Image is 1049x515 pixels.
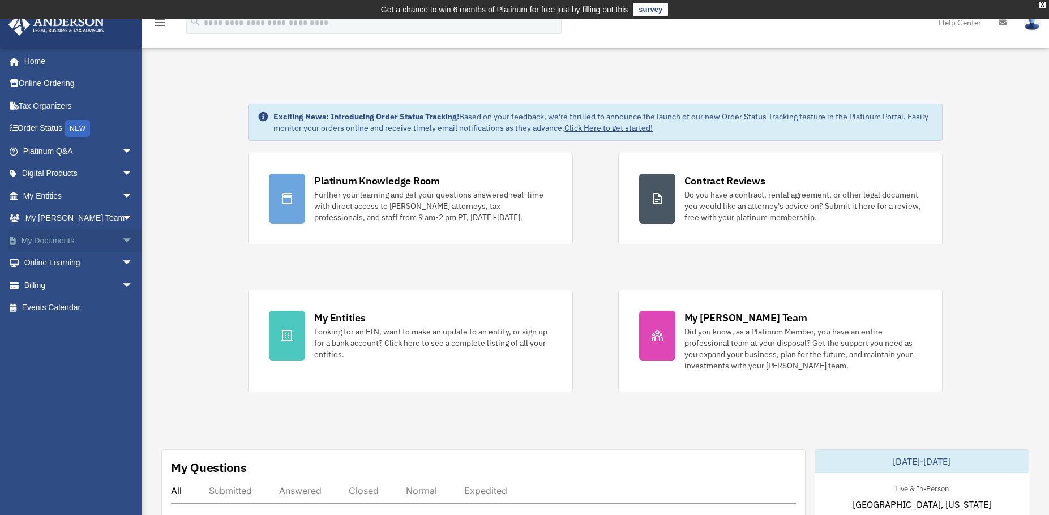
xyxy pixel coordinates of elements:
[314,326,551,360] div: Looking for an EIN, want to make an update to an entity, or sign up for a bank account? Click her...
[314,174,440,188] div: Platinum Knowledge Room
[618,290,943,392] a: My [PERSON_NAME] Team Did you know, as a Platinum Member, you have an entire professional team at...
[8,72,150,95] a: Online Ordering
[122,274,144,297] span: arrow_drop_down
[464,485,507,496] div: Expedited
[122,229,144,252] span: arrow_drop_down
[209,485,252,496] div: Submitted
[618,153,943,244] a: Contract Reviews Do you have a contract, rental agreement, or other legal document you would like...
[248,290,572,392] a: My Entities Looking for an EIN, want to make an update to an entity, or sign up for a bank accoun...
[65,120,90,137] div: NEW
[122,162,144,186] span: arrow_drop_down
[273,111,459,122] strong: Exciting News: Introducing Order Status Tracking!
[633,3,668,16] a: survey
[171,485,182,496] div: All
[8,50,144,72] a: Home
[314,189,551,223] div: Further your learning and get your questions answered real-time with direct access to [PERSON_NAM...
[1039,2,1046,8] div: close
[684,174,765,188] div: Contract Reviews
[314,311,365,325] div: My Entities
[122,184,144,208] span: arrow_drop_down
[406,485,437,496] div: Normal
[122,207,144,230] span: arrow_drop_down
[8,95,150,117] a: Tax Organizers
[8,207,150,230] a: My [PERSON_NAME] Teamarrow_drop_down
[248,153,572,244] a: Platinum Knowledge Room Further your learning and get your questions answered real-time with dire...
[5,14,108,36] img: Anderson Advisors Platinum Portal
[279,485,322,496] div: Answered
[564,123,653,133] a: Click Here to get started!
[684,311,807,325] div: My [PERSON_NAME] Team
[189,15,202,28] i: search
[122,252,144,275] span: arrow_drop_down
[8,117,150,140] a: Order StatusNEW
[8,162,150,185] a: Digital Productsarrow_drop_down
[853,497,991,511] span: [GEOGRAPHIC_DATA], [US_STATE]
[8,229,150,252] a: My Documentsarrow_drop_down
[8,274,150,297] a: Billingarrow_drop_down
[1024,14,1041,31] img: User Pic
[381,3,628,16] div: Get a chance to win 6 months of Platinum for free just by filling out this
[153,20,166,29] a: menu
[273,111,932,134] div: Based on your feedback, we're thrilled to announce the launch of our new Order Status Tracking fe...
[153,16,166,29] i: menu
[8,297,150,319] a: Events Calendar
[8,140,150,162] a: Platinum Q&Aarrow_drop_down
[349,485,379,496] div: Closed
[886,482,958,493] div: Live & In-Person
[122,140,144,163] span: arrow_drop_down
[815,450,1029,473] div: [DATE]-[DATE]
[8,252,150,274] a: Online Learningarrow_drop_down
[171,459,247,476] div: My Questions
[8,184,150,207] a: My Entitiesarrow_drop_down
[684,189,922,223] div: Do you have a contract, rental agreement, or other legal document you would like an attorney's ad...
[684,326,922,371] div: Did you know, as a Platinum Member, you have an entire professional team at your disposal? Get th...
